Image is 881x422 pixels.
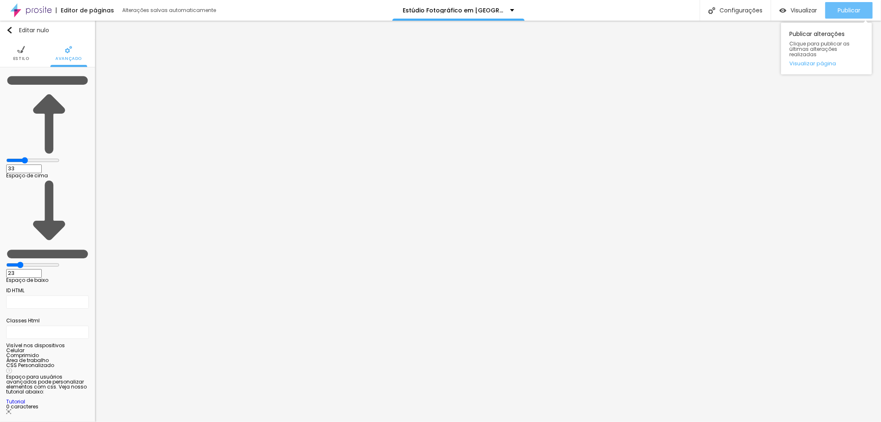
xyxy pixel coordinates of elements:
[65,46,72,53] img: Ícone
[6,27,13,33] img: Ícone
[789,60,836,67] font: Visualizar página
[61,6,114,14] font: Editor de páginas
[708,7,715,14] img: Ícone
[6,317,40,324] font: Classes Html
[6,342,65,349] font: Visível nos dispositivos
[779,7,786,14] img: view-1.svg
[789,61,864,66] a: Visualizar página
[13,55,29,62] font: Estilo
[6,409,11,414] img: Ícone
[95,21,881,422] iframe: Editor
[6,398,25,405] a: Tutorial
[17,46,25,53] img: Ícone
[6,347,24,354] font: Celular
[720,6,762,14] font: Configurações
[791,6,817,14] font: Visualizar
[6,357,49,364] font: Área de trabalho
[6,368,12,374] img: Ícone
[838,6,860,14] font: Publicar
[19,26,49,34] font: Editar nulo
[403,6,541,14] font: Estúdio Fotográfico em [GEOGRAPHIC_DATA]
[6,362,54,369] font: CSS Personalizado
[771,2,825,19] button: Visualizar
[789,40,850,58] font: Clique para publicar as últimas alterações realizadas
[55,55,82,62] font: Avançado
[11,403,38,410] font: caracteres
[6,403,9,410] font: 0
[6,277,48,284] font: Espaço de baixo
[6,172,48,179] font: Espaço de cima
[122,7,216,14] font: Alterações salvas automaticamente
[6,287,24,294] font: ID HTML
[6,74,89,156] img: Ícone
[6,373,87,395] font: Espaço para usuários avançados pode personalizar elementos com css. Veja nosso tutorial abaixo:
[6,352,39,359] font: Comprimido
[825,2,873,19] button: Publicar
[789,30,845,38] font: Publicar alterações
[6,178,89,261] img: Ícone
